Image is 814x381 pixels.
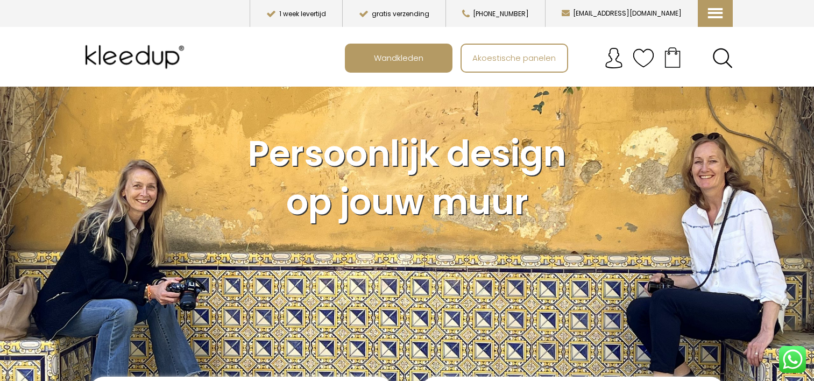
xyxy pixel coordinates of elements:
[286,178,528,227] span: op jouw muur
[603,47,625,69] img: account.svg
[368,47,429,68] span: Wandkleden
[466,47,562,68] span: Akoestische panelen
[633,47,654,69] img: verlanglijstje.svg
[346,45,451,72] a: Wandkleden
[712,48,733,68] a: Search
[462,45,567,72] a: Akoestische panelen
[248,129,566,178] span: Persoonlijk design
[345,44,741,73] nav: Main menu
[81,36,192,79] img: Kleedup
[654,44,691,70] a: Your cart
